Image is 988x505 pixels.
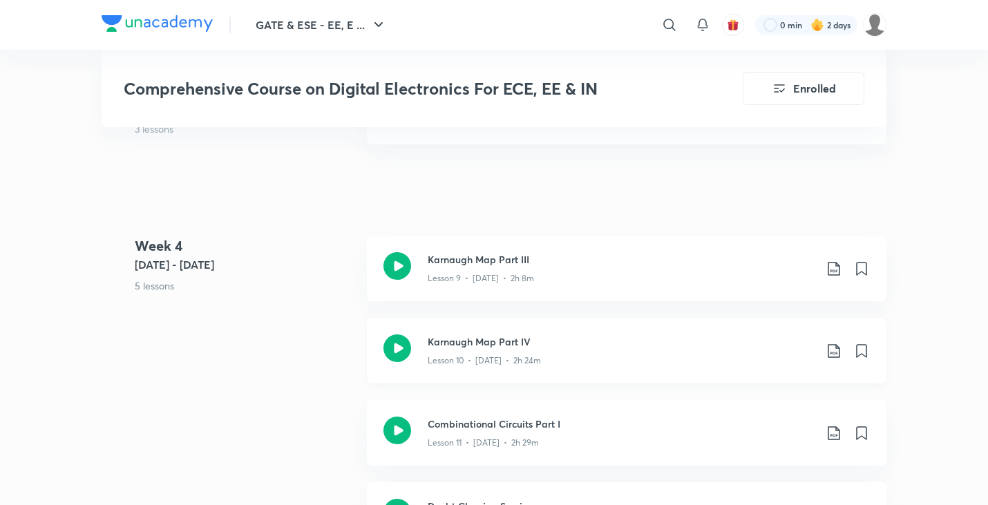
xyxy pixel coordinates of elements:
[428,334,815,349] h3: Karnaugh Map Part IV
[810,18,824,32] img: streak
[722,14,744,36] button: avatar
[428,252,815,267] h3: Karnaugh Map Part III
[102,15,213,32] img: Company Logo
[428,272,534,285] p: Lesson 9 • [DATE] • 2h 8m
[367,318,886,400] a: Karnaugh Map Part IVLesson 10 • [DATE] • 2h 24m
[102,15,213,35] a: Company Logo
[863,13,886,37] img: Tarun Kumar
[428,417,815,431] h3: Combinational Circuits Part I
[124,79,665,99] h3: Comprehensive Course on Digital Electronics For ECE, EE & IN
[367,236,886,318] a: Karnaugh Map Part IIILesson 9 • [DATE] • 2h 8m
[135,122,356,136] p: 3 lessons
[135,278,356,293] p: 5 lessons
[428,437,539,449] p: Lesson 11 • [DATE] • 2h 29m
[727,19,739,31] img: avatar
[743,72,864,105] button: Enrolled
[135,256,356,273] h5: [DATE] - [DATE]
[428,354,541,367] p: Lesson 10 • [DATE] • 2h 24m
[135,236,356,256] h4: Week 4
[367,400,886,482] a: Combinational Circuits Part ILesson 11 • [DATE] • 2h 29m
[247,11,395,39] button: GATE & ESE - EE, E ...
